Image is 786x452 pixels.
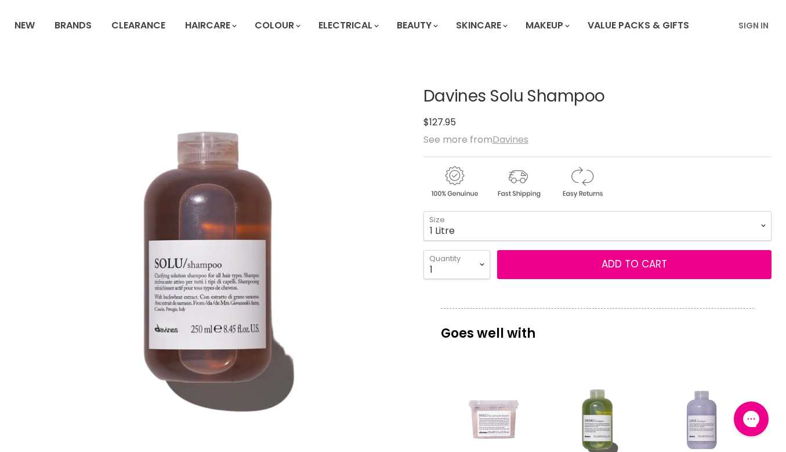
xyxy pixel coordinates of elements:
img: shipping.gif [487,164,549,200]
p: Goes well with [441,308,754,346]
h1: Davines Solu Shampoo [423,88,771,106]
ul: Main menu [6,9,715,42]
a: New [6,13,44,38]
button: Add to cart [497,250,771,279]
a: Value Packs & Gifts [579,13,698,38]
div: Davines Solu Shampoo image. Click or Scroll to Zoom. [15,59,404,449]
a: Skincare [447,13,515,38]
span: Add to cart [602,257,667,271]
img: genuine.gif [423,164,485,200]
a: Brands [46,13,100,38]
a: Davines [492,133,528,146]
a: Colour [246,13,307,38]
select: Quantity [423,250,490,279]
a: Makeup [517,13,577,38]
a: Beauty [388,13,445,38]
span: $127.95 [423,115,456,129]
span: See more from [423,133,528,146]
a: Clearance [103,13,174,38]
a: Electrical [310,13,386,38]
img: returns.gif [551,164,613,200]
a: Haircare [176,13,244,38]
iframe: Gorgias live chat messenger [728,397,774,440]
a: Sign In [731,13,776,38]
